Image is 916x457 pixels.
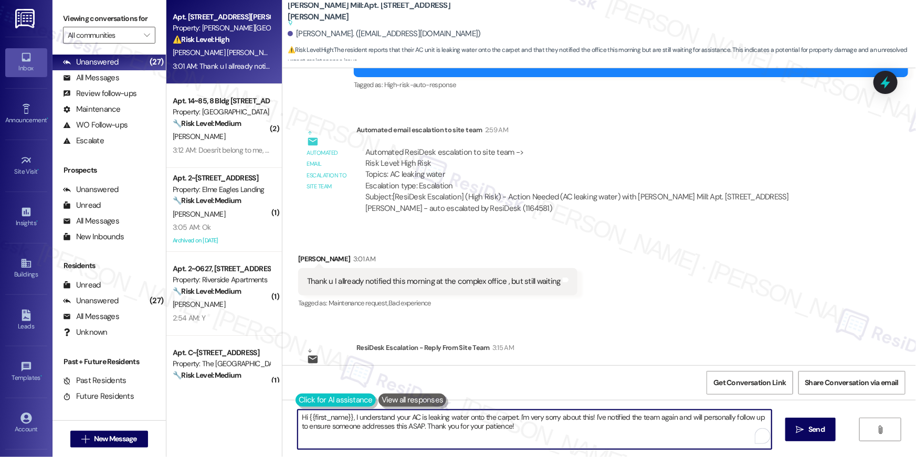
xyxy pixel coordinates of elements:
strong: ⚠️ Risk Level: High [173,35,229,44]
div: (27) [147,293,166,309]
span: New Message [94,433,137,444]
div: [PERSON_NAME] [298,253,577,268]
div: Escalate [63,135,104,146]
span: [PERSON_NAME] [173,132,225,141]
span: Maintenance request , [329,299,388,307]
div: ResiDesk escalation reply -> Maintenance addressed the issue 10 minutes ago [PERSON_NAME][GEOGRAP... [365,365,798,398]
div: All Messages [63,311,119,322]
strong: 🔧 Risk Level: Medium [173,370,241,380]
div: 3:12 AM: Doesn't belong to me, please have it removed. Thanks [173,145,361,155]
a: Leads [5,306,47,335]
span: [PERSON_NAME] [173,300,225,309]
div: Automated email escalation to site team [356,124,852,139]
i:  [144,31,150,39]
div: Archived on [DATE] [172,234,271,247]
span: : The resident reports that their AC unit is leaking water onto the carpet and that they notified... [288,45,916,67]
div: Subject: [ResiDesk Escalation] (High Risk) - Action Needed (AC leaking water) with [PERSON_NAME] ... [365,192,844,214]
strong: ⚠️ Risk Level: High [288,46,333,54]
div: Email escalation reply [307,365,348,399]
div: 3:05 AM: Ok [173,222,210,232]
button: Send [785,418,836,441]
a: Insights • [5,203,47,231]
strong: 🔧 Risk Level: Medium [173,119,241,128]
button: Share Conversation via email [798,371,906,395]
div: Automated ResiDesk escalation to site team -> Risk Level: High Risk Topics: AC leaking water Esca... [365,147,844,192]
a: Buildings [5,254,47,283]
img: ResiDesk Logo [15,9,37,28]
div: All Messages [63,72,119,83]
div: Unread [63,280,101,291]
div: Future Residents [63,391,134,402]
div: Apt. C~[STREET_ADDRESS] [173,347,270,358]
div: [PERSON_NAME]. ([EMAIL_ADDRESS][DOMAIN_NAME]) [288,28,481,39]
span: • [36,218,38,225]
div: Automated email escalation to site team [307,147,348,193]
div: Unread [63,200,101,211]
input: All communities [68,27,139,44]
span: High-risk-auto-response [384,80,456,89]
div: 3:15 AM [490,342,514,353]
div: Apt. [STREET_ADDRESS][PERSON_NAME] [173,12,270,23]
div: Apt. 2~0627, [STREET_ADDRESS] [173,263,270,274]
div: Apt. 14~85, 8 Bldg [STREET_ADDRESS] [173,95,270,107]
span: Share Conversation via email [805,377,899,388]
span: • [40,373,42,380]
a: Inbox [5,48,47,77]
div: Unanswered [63,295,119,306]
span: [PERSON_NAME] [173,209,225,219]
button: Get Conversation Link [707,371,793,395]
a: Site Visit • [5,152,47,180]
div: Tagged as: [354,77,908,92]
strong: 🔧 Risk Level: Medium [173,286,241,296]
span: Send [808,424,825,435]
i:  [81,435,89,443]
div: Review follow-ups [63,88,136,99]
div: Property: Riverside Apartments [173,274,270,285]
button: New Message [70,431,148,448]
div: Prospects [52,165,166,176]
a: Account [5,409,47,438]
div: Past + Future Residents [52,356,166,367]
div: Residents [52,260,166,271]
div: Property: [PERSON_NAME][GEOGRAPHIC_DATA] [173,23,270,34]
span: Get Conversation Link [713,377,786,388]
div: Property: Elme Eagles Landing [173,184,270,195]
div: 2:54 AM: Y [173,313,205,323]
span: Bad experience [388,299,431,307]
span: [PERSON_NAME] [PERSON_NAME] [173,48,279,57]
div: Property: The [GEOGRAPHIC_DATA] [173,358,270,369]
strong: 🔧 Risk Level: Medium [173,196,241,205]
div: Thank u I allready notified this morning at the complex office , but still waiting [307,276,561,287]
div: WO Follow-ups [63,120,128,131]
div: Unanswered [63,184,119,195]
div: 2:59 AM [482,124,508,135]
div: Unknown [63,327,108,338]
i:  [796,426,804,434]
div: 3:01 AM [351,253,375,264]
div: Past Residents [63,375,127,386]
div: All Messages [63,216,119,227]
div: Apt. 2~[STREET_ADDRESS] [173,173,270,184]
a: Templates • [5,358,47,386]
div: (27) [147,54,166,70]
div: Maintenance [63,104,121,115]
div: Property: [GEOGRAPHIC_DATA] [173,107,270,118]
div: ResiDesk Escalation - Reply From Site Team [356,342,852,357]
textarea: To enrich screen reader interactions, please activate Accessibility in Grammarly extension settings [298,410,772,449]
span: • [47,115,48,122]
div: Tagged as: [298,295,577,311]
div: New Inbounds [63,231,124,242]
i:  [877,426,885,434]
div: Unanswered [63,57,119,68]
div: 3:01 AM: Thank u I allready notified this morning at the complex office , but still waiting [173,61,431,71]
span: • [38,166,39,174]
label: Viewing conversations for [63,10,155,27]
